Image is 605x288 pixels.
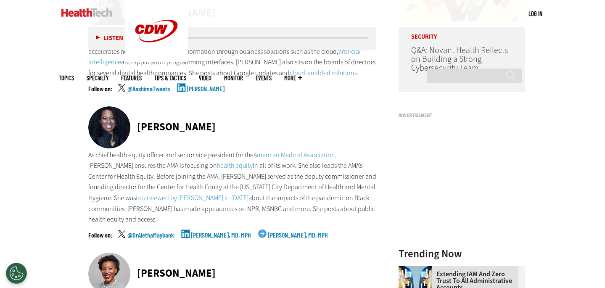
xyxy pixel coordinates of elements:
div: [PERSON_NAME] [137,122,216,132]
a: Tips & Tactics [154,75,186,81]
a: MonITor [224,75,243,81]
div: [PERSON_NAME] [137,268,216,278]
div: Cookies Settings [6,263,27,284]
a: [PERSON_NAME], MD, MPH [191,232,251,253]
h3: Trending Now [399,248,525,259]
a: [PERSON_NAME] [187,85,225,106]
h3: Advertisement [399,113,525,118]
a: Video [199,75,211,81]
a: interviewed by [PERSON_NAME] in [DATE] [136,193,248,202]
a: health equity [217,161,253,170]
img: Dr. Aletha Maybank [88,106,130,148]
a: @AashimaTweets [127,85,170,106]
a: cloud-enabled solutions [290,69,357,77]
a: CDW [125,55,188,64]
span: Specialty [87,75,108,81]
a: abstract image of woman with pixelated face [399,266,436,272]
span: More [284,75,302,81]
a: @DrAlethaMaybank [127,232,174,253]
a: Log in [528,10,542,17]
button: Open Preferences [6,263,27,284]
a: [PERSON_NAME], MD, MPH [268,232,328,253]
a: Events [256,75,272,81]
img: Home [61,8,112,17]
span: Topics [59,75,74,81]
iframe: advertisement [399,121,525,226]
a: American Medical Association [254,151,335,159]
p: As chief health equity officer and senior vice president for the , [PERSON_NAME] ensures the AMA ... [88,150,377,225]
a: Features [121,75,142,81]
div: User menu [528,9,542,18]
